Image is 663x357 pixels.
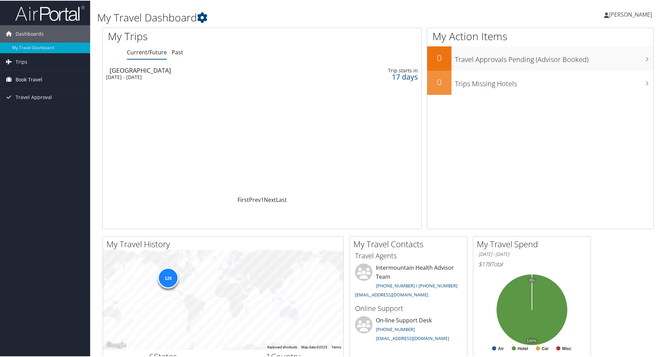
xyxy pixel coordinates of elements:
[267,344,297,349] button: Keyboard shortcuts
[355,250,462,260] h3: Travel Agents
[264,195,276,203] a: Next
[16,53,27,70] span: Trips
[106,238,343,249] h2: My Travel History
[15,5,85,21] img: airportal-logo.png
[427,51,451,63] h2: 0
[106,73,307,80] div: [DATE] - [DATE]
[355,291,428,297] a: [EMAIL_ADDRESS][DOMAIN_NAME]
[376,282,457,288] a: [PHONE_NUMBER] / [PHONE_NUMBER]
[172,48,183,55] a: Past
[427,46,653,70] a: 0Travel Approvals Pending (Advisor Booked)
[376,334,449,341] a: [EMAIL_ADDRESS][DOMAIN_NAME]
[562,346,571,350] text: Misc
[455,75,653,88] h3: Trips Missing Hotels
[352,315,465,344] li: On-line Support Desk
[455,51,653,64] h3: Travel Approvals Pending (Advisor Booked)
[105,340,128,349] img: Google
[261,195,264,203] a: 1
[348,73,418,79] div: 17 days
[110,66,310,73] div: [GEOGRAPHIC_DATA]
[527,338,536,342] tspan: 100%
[97,10,472,24] h1: My Travel Dashboard
[479,250,585,257] h6: [DATE] - [DATE]
[16,88,52,105] span: Travel Approval
[604,3,659,24] a: [PERSON_NAME]
[355,303,462,313] h3: Online Support
[276,195,287,203] a: Last
[158,267,179,288] div: 126
[16,25,44,42] span: Dashboards
[477,238,591,249] h2: My Travel Spend
[479,260,585,267] h6: Total
[127,48,167,55] a: Current/Future
[352,263,465,300] li: Intermountain Health Advisor Team
[427,70,653,94] a: 0Trips Missing Hotels
[479,260,491,267] span: $178
[609,10,652,18] span: [PERSON_NAME]
[249,195,261,203] a: Prev
[427,28,653,43] h1: My Action Items
[376,325,415,332] a: [PHONE_NUMBER]
[498,346,504,350] text: Air
[16,70,42,88] span: Book Travel
[108,28,283,43] h1: My Trips
[529,278,535,282] tspan: 0%
[238,195,249,203] a: First
[542,346,549,350] text: Car
[518,346,528,350] text: Hotel
[348,67,418,73] div: Trip starts in
[331,345,341,348] a: Terms (opens in new tab)
[427,75,451,87] h2: 0
[105,340,128,349] a: Open this area in Google Maps (opens a new window)
[353,238,467,249] h2: My Travel Contacts
[301,345,327,348] span: Map data ©2025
